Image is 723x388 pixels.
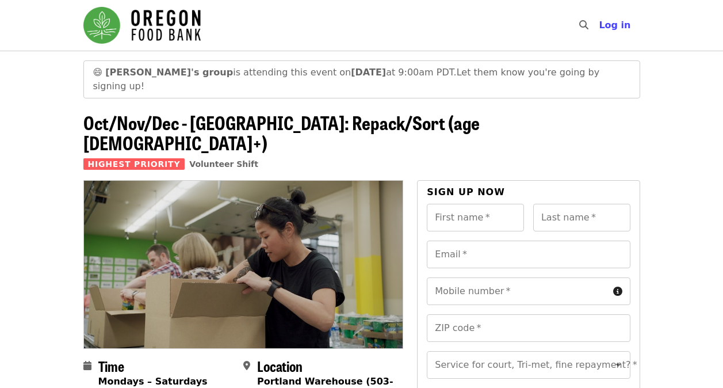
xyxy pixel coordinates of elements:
i: circle-info icon [613,286,622,297]
span: Location [257,356,303,376]
span: grinning face emoji [93,67,103,78]
i: search icon [579,20,588,31]
strong: [PERSON_NAME]'s group [105,67,233,78]
i: calendar icon [83,360,91,371]
i: map-marker-alt icon [243,360,250,371]
button: Log in [590,14,640,37]
input: First name [427,204,524,231]
img: Oregon Food Bank - Home [83,7,201,44]
input: Last name [533,204,630,231]
span: Time [98,356,124,376]
span: Sign up now [427,187,505,197]
span: Highest Priority [83,158,185,170]
input: Email [427,241,630,268]
input: Search [595,12,605,39]
a: Volunteer Shift [189,159,258,169]
strong: Mondays – Saturdays [98,376,208,387]
span: is attending this event on at 9:00am PDT. [105,67,456,78]
span: Oct/Nov/Dec - [GEOGRAPHIC_DATA]: Repack/Sort (age [DEMOGRAPHIC_DATA]+) [83,109,480,156]
span: Log in [599,20,630,31]
input: Mobile number [427,277,608,305]
input: ZIP code [427,314,630,342]
button: Open [610,357,626,373]
img: Oct/Nov/Dec - Portland: Repack/Sort (age 8+) organized by Oregon Food Bank [84,181,403,348]
strong: [DATE] [351,67,386,78]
